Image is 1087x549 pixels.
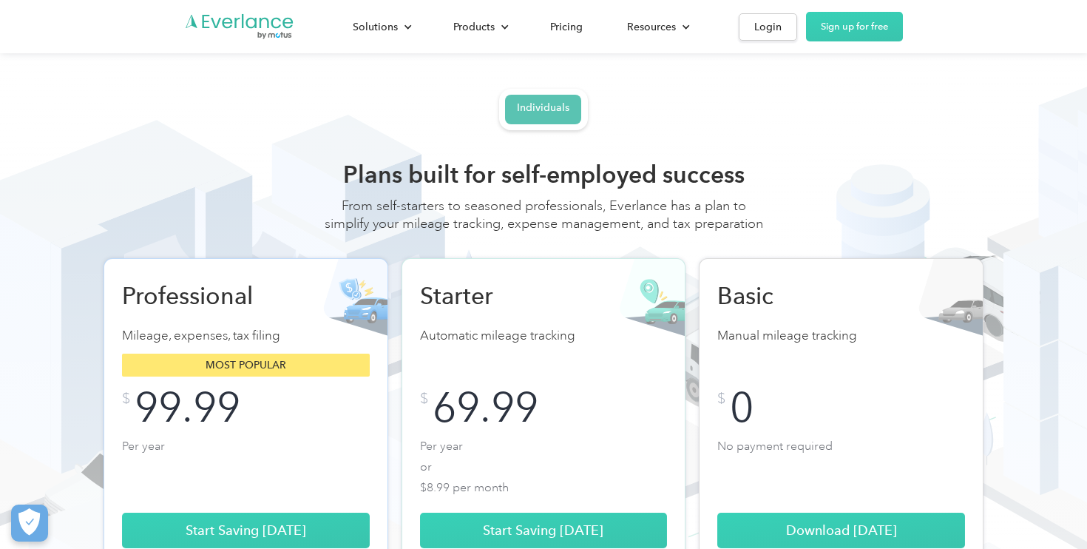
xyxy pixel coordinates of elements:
a: Start Saving [DATE] [122,513,370,548]
p: Per year [122,436,370,495]
div: $ [717,391,725,406]
div: Pricing [550,18,583,36]
div: Most popular [122,354,370,377]
a: Download [DATE] [717,513,965,548]
p: Manual mileage tracking [717,326,965,346]
a: Start Saving [DATE] [420,513,668,548]
h2: Starter [420,281,575,311]
a: Pricing [535,14,597,40]
div: From self-starters to seasoned professionals, Everlance has a plan to simplify your mileage track... [322,197,765,247]
input: Submit [254,134,351,165]
div: Solutions [353,18,398,36]
h2: Basic [717,281,873,311]
input: Submit [254,195,351,226]
button: Cookies Settings [11,505,48,542]
div: Login [754,18,782,36]
div: $ [420,391,428,406]
div: $ [122,391,130,406]
div: Solutions [338,14,424,40]
p: No payment required [717,436,965,495]
h2: Plans built for self-employed success [322,160,765,189]
div: Resources [627,18,676,36]
div: Products [438,14,521,40]
div: Resources [612,14,702,40]
h2: Professional [122,281,277,311]
div: 69.99 [433,391,538,424]
a: Sign up for free [806,12,903,41]
p: Mileage, expenses, tax filing [122,326,370,346]
div: Products [453,18,495,36]
div: 99.99 [135,391,240,424]
p: Per year or $8.99 per month [420,436,668,495]
div: Individuals [517,101,569,115]
a: Login [739,13,797,41]
p: Automatic mileage tracking [420,326,668,346]
a: Go to homepage [184,13,295,41]
div: 0 [730,391,754,424]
